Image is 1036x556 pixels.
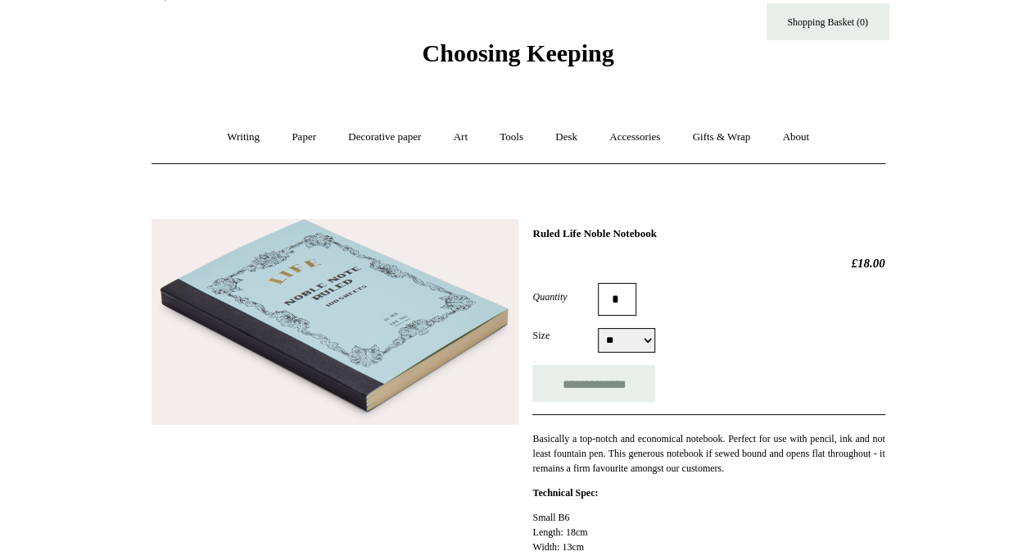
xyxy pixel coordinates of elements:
[422,52,613,64] a: Choosing Keeping
[532,227,884,240] h1: Ruled Life Noble Notebook
[541,116,592,159] a: Desk
[212,116,274,159] a: Writing
[532,431,884,476] p: Basically a top-notch and economical notebook. Perfect for use with pencil, ink and not least fou...
[532,328,598,343] label: Size
[422,39,613,66] span: Choosing Keeping
[439,116,482,159] a: Art
[767,3,889,40] a: Shopping Basket (0)
[767,116,824,159] a: About
[532,256,884,271] h2: £18.00
[532,289,598,304] label: Quantity
[152,219,518,425] img: Ruled Life Noble Notebook
[532,487,598,499] strong: Technical Spec:
[277,116,331,159] a: Paper
[595,116,675,159] a: Accessories
[333,116,436,159] a: Decorative paper
[677,116,765,159] a: Gifts & Wrap
[485,116,538,159] a: Tools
